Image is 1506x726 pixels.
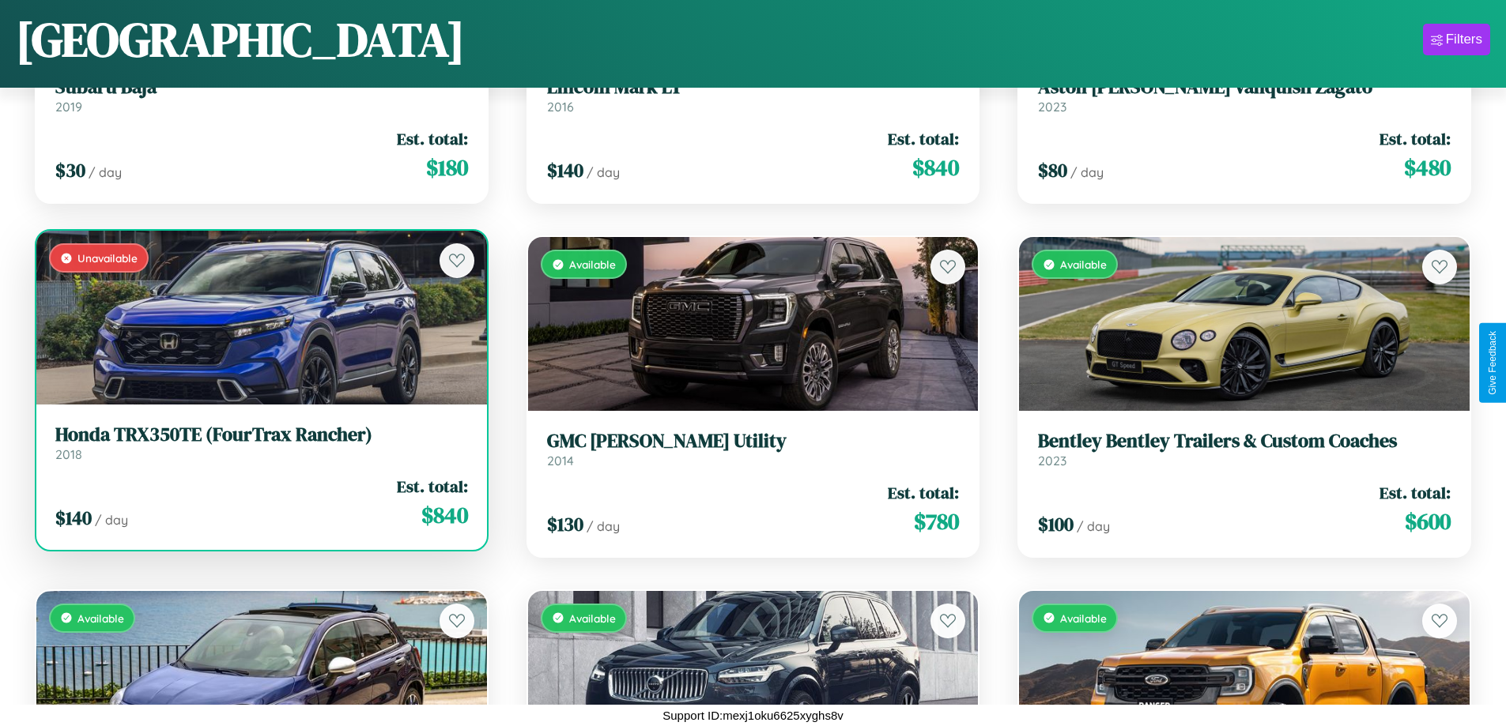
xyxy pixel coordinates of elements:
span: Est. total: [1380,127,1451,150]
span: 2018 [55,446,82,462]
span: $ 30 [55,157,85,183]
span: Est. total: [888,127,959,150]
span: Est. total: [1380,481,1451,504]
span: 2023 [1038,99,1066,115]
a: Honda TRX350TE (FourTrax Rancher)2018 [55,423,468,462]
h3: Aston [PERSON_NAME] Vanquish Zagato [1038,76,1451,99]
a: Aston [PERSON_NAME] Vanquish Zagato2023 [1038,76,1451,115]
span: Available [1060,611,1107,625]
h3: Lincoln Mark LT [547,76,960,99]
h3: GMC [PERSON_NAME] Utility [547,430,960,453]
span: Available [569,611,616,625]
span: $ 140 [55,505,92,531]
span: $ 130 [547,511,583,537]
span: / day [587,164,620,180]
span: / day [587,518,620,534]
span: / day [1077,518,1110,534]
span: $ 100 [1038,511,1074,537]
span: $ 840 [421,499,468,531]
h3: Subaru Baja [55,76,468,99]
span: $ 600 [1405,506,1451,537]
span: 2016 [547,99,574,115]
span: $ 840 [912,152,959,183]
span: / day [89,164,122,180]
span: Unavailable [77,251,138,265]
h3: Bentley Bentley Trailers & Custom Coaches [1038,430,1451,453]
a: GMC [PERSON_NAME] Utility2014 [547,430,960,468]
span: Available [1060,258,1107,271]
div: Filters [1446,32,1482,47]
span: / day [95,512,128,528]
h3: Honda TRX350TE (FourTrax Rancher) [55,423,468,446]
a: Bentley Bentley Trailers & Custom Coaches2023 [1038,430,1451,468]
span: $ 140 [547,157,583,183]
span: Est. total: [397,475,468,498]
span: $ 780 [914,506,959,537]
span: 2023 [1038,453,1066,468]
div: Give Feedback [1487,331,1498,395]
button: Filters [1423,24,1490,55]
span: 2019 [55,99,82,115]
a: Lincoln Mark LT2016 [547,76,960,115]
span: Est. total: [888,481,959,504]
p: Support ID: mexj1oku6625xyghs8v [662,705,843,726]
span: Est. total: [397,127,468,150]
a: Subaru Baja2019 [55,76,468,115]
span: $ 180 [426,152,468,183]
span: Available [77,611,124,625]
span: 2014 [547,453,574,468]
h1: [GEOGRAPHIC_DATA] [16,7,465,72]
span: $ 480 [1404,152,1451,183]
span: / day [1070,164,1104,180]
span: Available [569,258,616,271]
span: $ 80 [1038,157,1067,183]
